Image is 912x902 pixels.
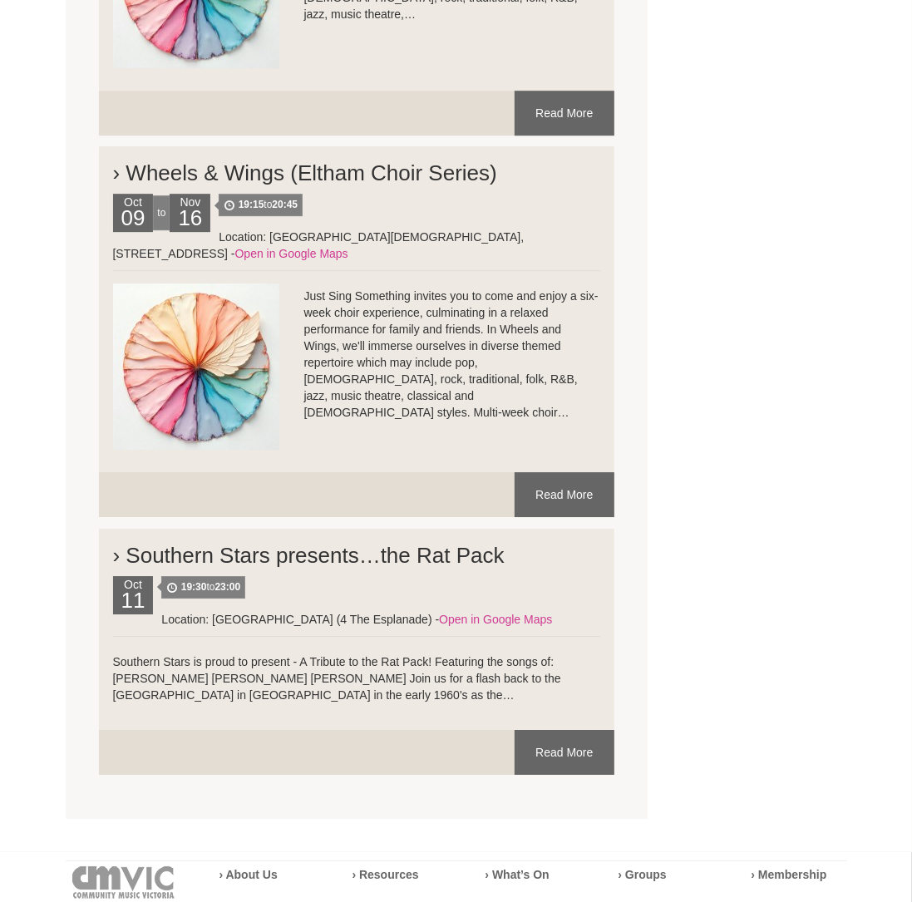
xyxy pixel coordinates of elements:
span: to [161,576,245,599]
h2: › Southern Stars presents…the Rat Pack [113,526,600,576]
div: Location: [GEOGRAPHIC_DATA] (4 The Esplanade) - [113,611,600,628]
a: Open in Google Maps [235,247,348,260]
strong: 19:30 [181,581,207,593]
h2: 09 [117,210,150,232]
strong: 20:45 [272,199,298,210]
a: › Resources [352,868,419,881]
a: › What’s On [486,868,550,881]
a: › Groups [619,868,667,881]
a: › Membership [752,868,827,881]
div: Oct [113,194,154,232]
h2: › Wheels & Wings (Eltham Choir Series) [113,144,600,194]
h2: 16 [174,210,206,232]
p: Just Sing Something invites you to come and enjoy a six-week choir experience, culminating in a r... [113,288,600,421]
img: WheelsWings_image.jpg [113,283,279,450]
strong: 19:15 [239,199,264,210]
p: Southern Stars is proud to present - A Tribute to the Rat Pack! Featuring the songs of: [PERSON_N... [113,653,600,703]
a: Read More [515,730,614,775]
img: cmvic-logo-footer.png [72,866,175,899]
a: › About Us [219,868,278,881]
div: to [153,195,170,230]
a: Read More [515,91,614,136]
strong: 23:00 [214,581,240,593]
div: Location: [GEOGRAPHIC_DATA][DEMOGRAPHIC_DATA], [STREET_ADDRESS] - [113,229,600,262]
h2: 11 [117,593,150,614]
div: Oct [113,576,154,614]
span: to [219,194,303,216]
a: Open in Google Maps [439,613,552,626]
div: Nov [170,194,210,232]
a: Read More [515,472,614,517]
